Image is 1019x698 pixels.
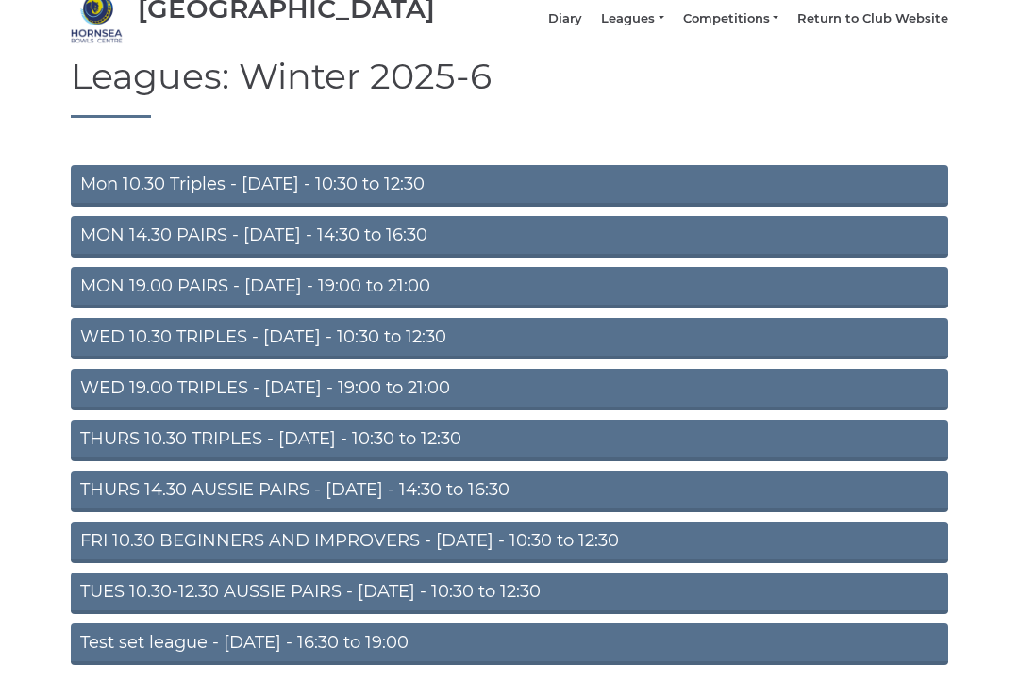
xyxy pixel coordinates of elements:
[71,166,948,208] a: Mon 10.30 Triples - [DATE] - 10:30 to 12:30
[71,217,948,258] a: MON 14.30 PAIRS - [DATE] - 14:30 to 16:30
[683,11,778,28] a: Competitions
[71,624,948,666] a: Test set league - [DATE] - 16:30 to 19:00
[71,268,948,309] a: MON 19.00 PAIRS - [DATE] - 19:00 to 21:00
[548,11,582,28] a: Diary
[71,58,948,119] h1: Leagues: Winter 2025-6
[601,11,663,28] a: Leagues
[71,472,948,513] a: THURS 14.30 AUSSIE PAIRS - [DATE] - 14:30 to 16:30
[71,523,948,564] a: FRI 10.30 BEGINNERS AND IMPROVERS - [DATE] - 10:30 to 12:30
[71,370,948,411] a: WED 19.00 TRIPLES - [DATE] - 19:00 to 21:00
[71,573,948,615] a: TUES 10.30-12.30 AUSSIE PAIRS - [DATE] - 10:30 to 12:30
[797,11,948,28] a: Return to Club Website
[71,319,948,360] a: WED 10.30 TRIPLES - [DATE] - 10:30 to 12:30
[71,421,948,462] a: THURS 10.30 TRIPLES - [DATE] - 10:30 to 12:30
